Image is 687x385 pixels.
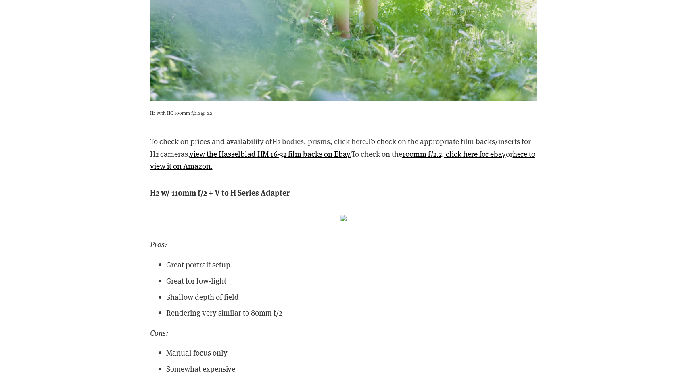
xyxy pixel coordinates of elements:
[190,149,351,159] a: view the Hasselblad HM 16-32 film backs on Ebay.
[166,275,537,287] p: Great for low-light
[340,215,347,221] img: q
[150,109,537,117] p: H2 with HC 100mm f/2.2 @ 2.2
[166,259,537,271] p: Great portrait setup
[166,307,537,319] p: Rendering very similar to 80mm f/2
[150,135,537,172] p: To check on prices and availability of To check on the appropriate film backs/inserts for H2 came...
[272,136,368,146] a: H2 bodies, prisms, click here.
[166,347,537,359] p: Manual focus only
[150,187,290,198] strong: H2 w/ 110mm f/2 + V to H Series Adapter
[402,149,506,159] a: 100mm f/2.2, click here for ebay
[150,328,168,338] em: Cons:
[166,363,537,375] p: Somewhat expensive
[166,291,537,303] p: Shallow depth of field
[150,239,167,249] em: Pros:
